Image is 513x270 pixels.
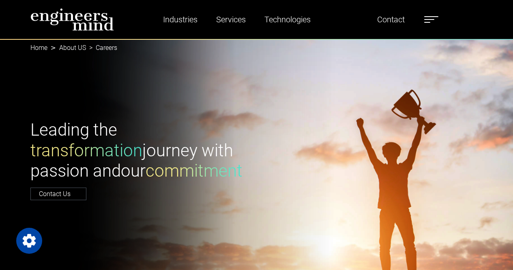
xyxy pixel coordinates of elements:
li: Careers [86,43,117,53]
a: Home [30,44,47,52]
a: Industries [160,10,201,29]
a: About US [59,44,86,52]
a: Technologies [261,10,314,29]
h1: Leading the journey with passion and our [30,120,252,181]
a: Services [213,10,249,29]
a: Contact Us [30,188,86,200]
nav: breadcrumb [30,39,483,57]
img: logo [30,8,114,31]
span: commitment [146,161,243,181]
span: transformation [30,140,142,160]
a: Contact [374,10,408,29]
